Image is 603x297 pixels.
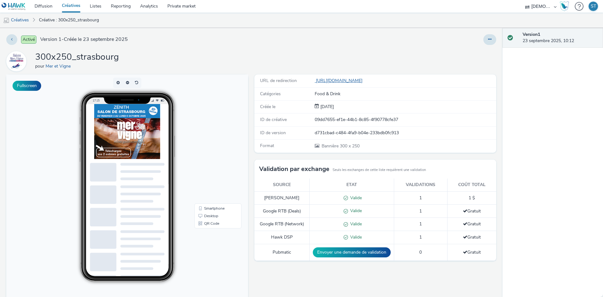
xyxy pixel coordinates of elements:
span: 1 [419,234,422,240]
span: 1 [419,208,422,214]
div: 23 septembre 2025, 10:12 [523,31,598,44]
span: Gratuit [463,249,481,255]
img: mobile [3,17,9,24]
span: URL de redirection [260,78,297,84]
span: Valide [348,234,362,240]
span: Gratuit [463,208,481,214]
h1: 300x250_strasbourg [35,51,119,63]
img: Advertisement preview [88,30,154,85]
span: 1 [419,221,422,227]
span: Version 1 - Créée le 23 septembre 2025 [40,36,128,43]
img: Hawk Academy [560,1,569,11]
span: Format [260,143,274,149]
a: Hawk Academy [560,1,572,11]
td: Google RTB (Network) [254,218,309,231]
span: 300 x 250 [321,143,360,149]
span: ID de version [260,130,286,136]
span: 17:15 [86,24,93,28]
span: ID de créative [260,117,287,123]
div: d731cbad-c484-4fa9-b04e-233bdb0fc913 [315,130,496,136]
th: Source [254,179,309,191]
th: Validations [394,179,447,191]
span: Smartphone [198,132,218,136]
a: Mer et Vigne [46,63,73,69]
span: Activé [21,36,36,44]
a: Mer et Vigne [6,58,29,64]
th: Coût total [447,179,496,191]
h3: Validation par exchange [259,164,329,174]
td: Google RTB (Deals) [254,205,309,218]
div: 09dd7655-ef1e-44b1-8c85-4f90778cfe37 [315,117,496,123]
li: Smartphone [189,130,234,138]
button: Fullscreen [13,81,41,91]
li: Desktop [189,138,234,145]
img: undefined Logo [2,3,26,10]
th: Etat [309,179,394,191]
span: Gratuit [463,234,481,240]
a: Créative : 300x250_strasbourg [36,13,102,28]
span: QR Code [198,147,213,151]
img: Mer et Vigne [7,52,25,70]
td: Pubmatic [254,244,309,261]
span: 1 [419,195,422,201]
span: [DATE] [319,104,334,110]
strong: Version 1 [523,31,540,37]
span: Créée le [260,104,275,110]
div: Création 23 septembre 2025, 10:12 [319,104,334,110]
div: Food & Drink [315,91,496,97]
td: Hawk DSP [254,231,309,244]
span: pour [35,63,46,69]
span: Valide [348,208,362,214]
span: Catégories [260,91,281,97]
span: Desktop [198,140,212,143]
li: QR Code [189,145,234,153]
td: [PERSON_NAME] [254,191,309,205]
div: ST [591,2,596,11]
a: [URL][DOMAIN_NAME] [315,78,365,84]
span: Valide [348,195,362,201]
button: Envoyer une demande de validation [313,247,391,257]
span: Bannière [322,143,340,149]
span: 0 [419,249,422,255]
span: Valide [348,221,362,227]
span: 1 $ [469,195,475,201]
span: Gratuit [463,221,481,227]
small: Seuls les exchanges de cette liste requièrent une validation [333,168,426,173]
